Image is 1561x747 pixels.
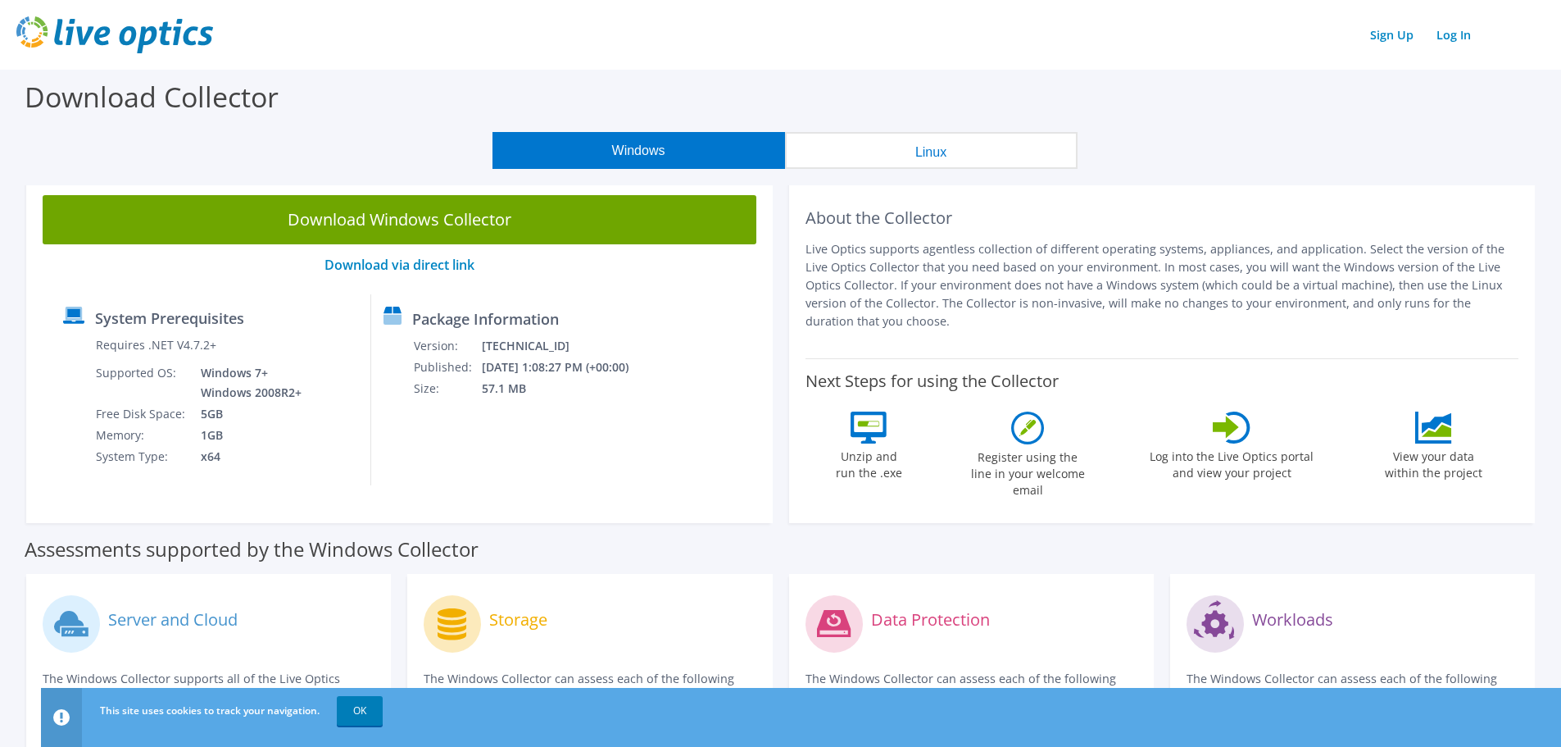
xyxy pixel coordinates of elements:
[96,337,216,353] label: Requires .NET V4.7.2+
[25,78,279,116] label: Download Collector
[188,403,305,425] td: 5GB
[481,335,651,357] td: [TECHNICAL_ID]
[413,357,481,378] td: Published:
[805,670,1137,706] p: The Windows Collector can assess each of the following DPS applications.
[413,335,481,357] td: Version:
[25,541,479,558] label: Assessments supported by the Windows Collector
[1362,23,1422,47] a: Sign Up
[1149,444,1314,481] label: Log into the Live Optics portal and view your project
[16,16,213,53] img: live_optics_svg.svg
[1187,670,1518,706] p: The Windows Collector can assess each of the following applications.
[831,444,906,481] label: Unzip and run the .exe
[413,378,481,399] td: Size:
[188,362,305,403] td: Windows 7+ Windows 2008R2+
[1374,444,1492,481] label: View your data within the project
[95,403,188,425] td: Free Disk Space:
[871,612,990,628] label: Data Protection
[805,371,1059,391] label: Next Steps for using the Collector
[95,362,188,403] td: Supported OS:
[966,444,1089,499] label: Register using the line in your welcome email
[481,357,651,378] td: [DATE] 1:08:27 PM (+00:00)
[481,378,651,399] td: 57.1 MB
[805,240,1519,330] p: Live Optics supports agentless collection of different operating systems, appliances, and applica...
[188,425,305,446] td: 1GB
[95,446,188,467] td: System Type:
[424,670,756,706] p: The Windows Collector can assess each of the following storage systems.
[108,612,238,628] label: Server and Cloud
[805,208,1519,228] h2: About the Collector
[337,696,383,726] a: OK
[100,704,320,717] span: This site uses cookies to track your navigation.
[492,132,785,169] button: Windows
[188,446,305,467] td: x64
[324,256,474,274] a: Download via direct link
[1252,612,1333,628] label: Workloads
[95,425,188,446] td: Memory:
[43,195,756,244] a: Download Windows Collector
[412,311,559,327] label: Package Information
[43,670,374,706] p: The Windows Collector supports all of the Live Optics compute and cloud assessments.
[1428,23,1479,47] a: Log In
[489,612,547,628] label: Storage
[95,310,244,326] label: System Prerequisites
[785,132,1078,169] button: Linux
